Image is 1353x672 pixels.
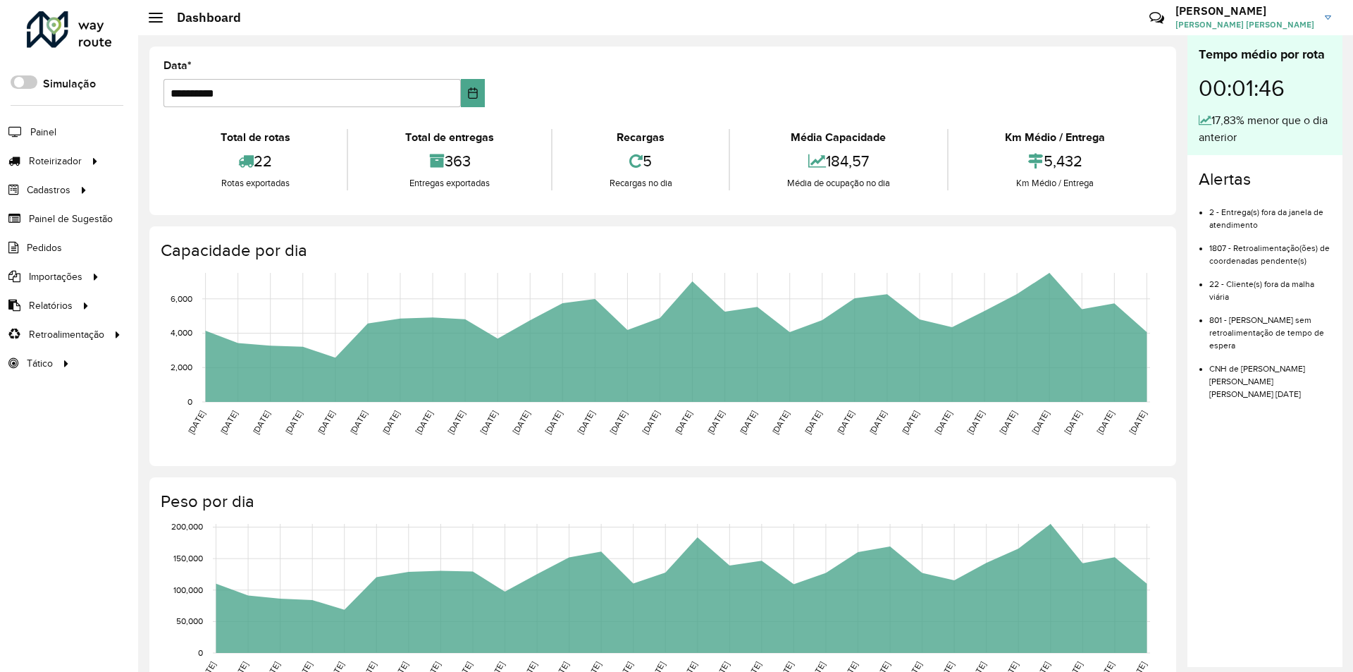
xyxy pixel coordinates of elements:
button: Choose Date [461,79,486,107]
li: 2 - Entrega(s) fora da janela de atendimento [1209,195,1331,231]
text: [DATE] [770,409,791,436]
div: Média Capacidade [734,129,943,146]
text: 150,000 [173,554,203,563]
span: Importações [29,269,82,284]
span: [PERSON_NAME] [PERSON_NAME] [1175,18,1314,31]
div: 5,432 [952,146,1159,176]
text: [DATE] [543,409,564,436]
text: 4,000 [171,329,192,338]
text: [DATE] [998,409,1018,436]
text: [DATE] [381,409,401,436]
div: Km Médio / Entrega [952,129,1159,146]
div: Total de rotas [167,129,343,146]
div: 17,83% menor que o dia anterior [1199,112,1331,146]
div: Total de entregas [352,129,547,146]
div: 5 [556,146,725,176]
div: 00:01:46 [1199,64,1331,112]
text: [DATE] [932,409,953,436]
text: 100,000 [173,585,203,594]
text: 200,000 [171,523,203,532]
span: Relatórios [29,298,73,313]
li: 1807 - Retroalimentação(ões) de coordenadas pendente(s) [1209,231,1331,267]
text: [DATE] [1095,409,1116,436]
div: 22 [167,146,343,176]
li: CNH de [PERSON_NAME] [PERSON_NAME] [PERSON_NAME] [DATE] [1209,352,1331,401]
div: Recargas no dia [556,176,725,190]
text: [DATE] [738,409,758,436]
text: [DATE] [511,409,531,436]
text: [DATE] [900,409,920,436]
text: [DATE] [1030,409,1051,436]
li: 22 - Cliente(s) fora da malha viária [1209,267,1331,303]
text: [DATE] [803,409,823,436]
div: Entregas exportadas [352,176,547,190]
text: 0 [187,397,192,406]
div: Média de ocupação no dia [734,176,943,190]
a: Contato Rápido [1142,3,1172,33]
span: Retroalimentação [29,327,104,342]
div: Críticas? Dúvidas? Elogios? Sugestões? Entre em contato conosco! [981,4,1128,42]
text: [DATE] [965,409,986,436]
text: [DATE] [186,409,206,436]
text: [DATE] [705,409,726,436]
h4: Capacidade por dia [161,240,1162,261]
text: [DATE] [283,409,304,436]
text: [DATE] [835,409,855,436]
span: Painel de Sugestão [29,212,113,226]
text: [DATE] [414,409,434,436]
div: Tempo médio por rota [1199,45,1331,64]
text: [DATE] [348,409,369,436]
label: Simulação [43,75,96,92]
text: [DATE] [446,409,467,436]
div: Recargas [556,129,725,146]
text: [DATE] [576,409,596,436]
text: [DATE] [673,409,693,436]
text: [DATE] [251,409,271,436]
text: [DATE] [478,409,499,436]
div: 184,57 [734,146,943,176]
text: [DATE] [867,409,888,436]
text: [DATE] [218,409,239,436]
span: Roteirizador [29,154,82,169]
span: Tático [27,356,53,371]
text: [DATE] [641,409,661,436]
text: [DATE] [316,409,336,436]
li: 801 - [PERSON_NAME] sem retroalimentação de tempo de espera [1209,303,1331,352]
span: Painel [30,125,56,140]
span: Cadastros [27,183,70,197]
h3: [PERSON_NAME] [1175,4,1314,18]
text: 2,000 [171,362,192,372]
text: 0 [198,648,203,657]
div: 363 [352,146,547,176]
span: Pedidos [27,240,62,255]
h2: Dashboard [163,10,241,25]
label: Data [163,57,192,74]
div: Km Médio / Entrega [952,176,1159,190]
text: 50,000 [176,617,203,626]
text: [DATE] [608,409,629,436]
h4: Peso por dia [161,491,1162,512]
div: Rotas exportadas [167,176,343,190]
h4: Alertas [1199,169,1331,190]
text: 6,000 [171,294,192,303]
text: [DATE] [1063,409,1083,436]
text: [DATE] [1127,409,1148,436]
